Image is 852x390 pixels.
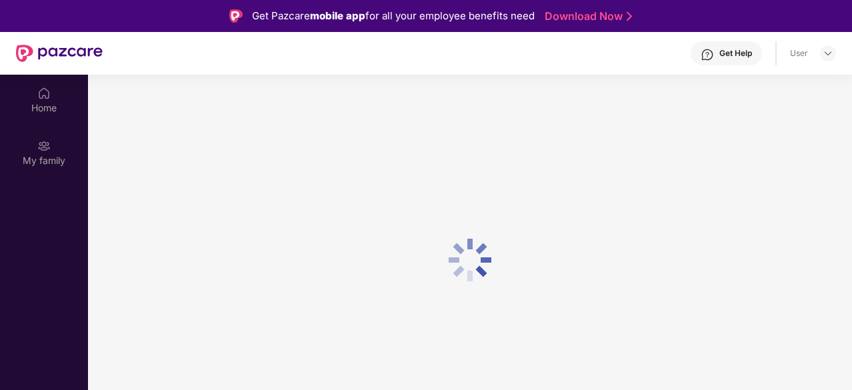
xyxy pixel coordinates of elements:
[16,45,103,62] img: New Pazcare Logo
[719,48,752,59] div: Get Help
[37,139,51,153] img: svg+xml;base64,PHN2ZyB3aWR0aD0iMjAiIGhlaWdodD0iMjAiIHZpZXdCb3g9IjAgMCAyMCAyMCIgZmlsbD0ibm9uZSIgeG...
[229,9,243,23] img: Logo
[310,9,365,22] strong: mobile app
[37,87,51,100] img: svg+xml;base64,PHN2ZyBpZD0iSG9tZSIgeG1sbnM9Imh0dHA6Ly93d3cudzMub3JnLzIwMDAvc3ZnIiB3aWR0aD0iMjAiIG...
[627,9,632,23] img: Stroke
[545,9,628,23] a: Download Now
[701,48,714,61] img: svg+xml;base64,PHN2ZyBpZD0iSGVscC0zMngzMiIgeG1sbnM9Imh0dHA6Ly93d3cudzMub3JnLzIwMDAvc3ZnIiB3aWR0aD...
[252,8,535,24] div: Get Pazcare for all your employee benefits need
[823,48,833,59] img: svg+xml;base64,PHN2ZyBpZD0iRHJvcGRvd24tMzJ4MzIiIHhtbG5zPSJodHRwOi8vd3d3LnczLm9yZy8yMDAwL3N2ZyIgd2...
[790,48,808,59] div: User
